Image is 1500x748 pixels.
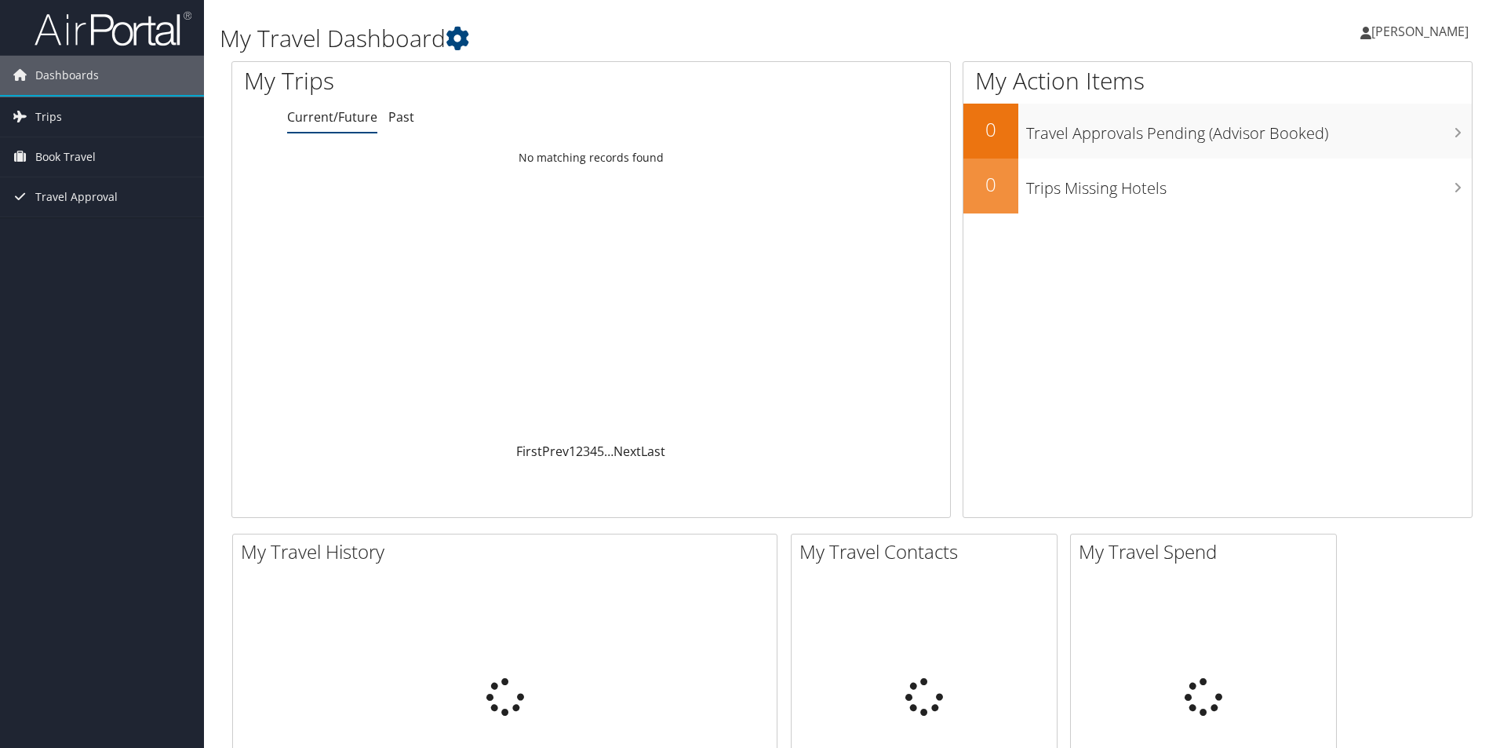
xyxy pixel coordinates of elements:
[799,538,1057,565] h2: My Travel Contacts
[963,104,1472,159] a: 0Travel Approvals Pending (Advisor Booked)
[1026,170,1472,199] h3: Trips Missing Hotels
[35,97,62,137] span: Trips
[1371,23,1469,40] span: [PERSON_NAME]
[516,443,542,460] a: First
[1360,8,1484,55] a: [PERSON_NAME]
[35,56,99,95] span: Dashboards
[542,443,569,460] a: Prev
[569,443,576,460] a: 1
[35,10,191,47] img: airportal-logo.png
[232,144,950,172] td: No matching records found
[35,177,118,217] span: Travel Approval
[597,443,604,460] a: 5
[604,443,613,460] span: …
[1026,115,1472,144] h3: Travel Approvals Pending (Advisor Booked)
[244,64,639,97] h1: My Trips
[590,443,597,460] a: 4
[35,137,96,177] span: Book Travel
[241,538,777,565] h2: My Travel History
[963,64,1472,97] h1: My Action Items
[641,443,665,460] a: Last
[963,171,1018,198] h2: 0
[220,22,1063,55] h1: My Travel Dashboard
[576,443,583,460] a: 2
[388,108,414,126] a: Past
[963,159,1472,213] a: 0Trips Missing Hotels
[963,116,1018,143] h2: 0
[613,443,641,460] a: Next
[583,443,590,460] a: 3
[287,108,377,126] a: Current/Future
[1079,538,1336,565] h2: My Travel Spend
